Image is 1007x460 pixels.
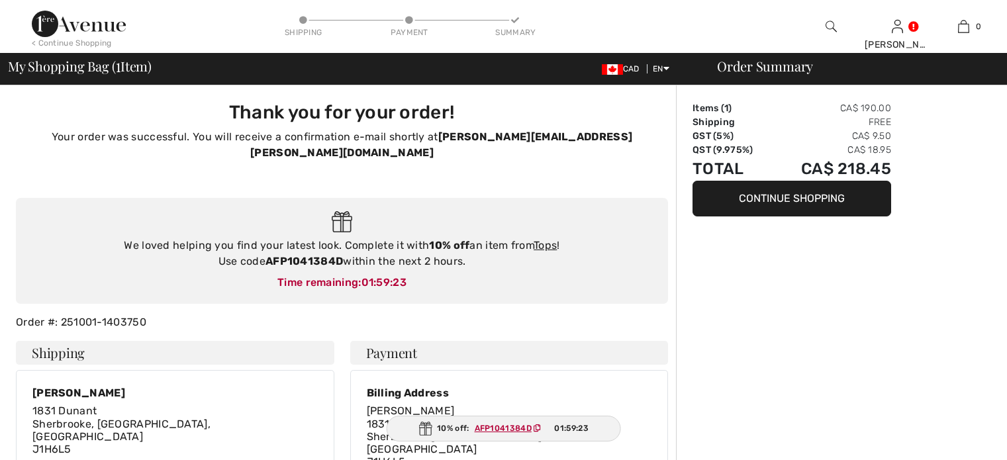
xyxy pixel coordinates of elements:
a: Sign In [892,20,903,32]
span: 1831 Dunant Sherbrooke, [GEOGRAPHIC_DATA], [GEOGRAPHIC_DATA] J1H6L5 [32,404,211,455]
td: CA$ 190.00 [773,101,891,115]
img: 1ère Avenue [32,11,126,37]
td: Total [693,157,773,181]
div: [PERSON_NAME] [865,38,930,52]
img: Canadian Dollar [602,64,623,75]
td: CA$ 9.50 [773,129,891,143]
div: < Continue Shopping [32,37,112,49]
span: 01:59:23 [554,422,588,434]
a: 0 [931,19,996,34]
td: QST (9.975%) [693,143,773,157]
td: CA$ 18.95 [773,143,891,157]
div: 10% off: [386,416,621,441]
strong: 10% off [429,239,469,252]
img: My Bag [958,19,969,34]
span: [PERSON_NAME] [367,404,455,417]
strong: AFP1041384D [265,255,343,267]
img: search the website [826,19,837,34]
a: Tops [534,239,557,252]
button: Continue Shopping [693,181,891,216]
span: EN [653,64,669,73]
img: Gift.svg [332,211,352,233]
td: CA$ 218.45 [773,157,891,181]
td: Shipping [693,115,773,129]
h4: Payment [350,341,669,365]
div: Shipping [283,26,323,38]
div: Payment [389,26,429,38]
div: Order #: 251001-1403750 [8,314,676,330]
div: We loved helping you find your latest look. Complete it with an item from ! Use code within the n... [29,238,655,269]
div: Order Summary [701,60,999,73]
span: 0 [976,21,981,32]
h3: Thank you for your order! [24,101,660,124]
span: 01:59:23 [361,276,407,289]
img: Gift.svg [418,422,432,436]
span: CAD [602,64,645,73]
strong: [PERSON_NAME][EMAIL_ADDRESS][PERSON_NAME][DOMAIN_NAME] [250,130,632,159]
div: Summary [495,26,535,38]
div: [PERSON_NAME] [32,387,318,399]
span: 1 [116,56,120,73]
h4: Shipping [16,341,334,365]
div: Billing Address [367,387,652,399]
span: 1 [724,103,728,114]
td: Items ( ) [693,101,773,115]
ins: AFP1041384D [475,424,532,433]
div: Time remaining: [29,275,655,291]
img: My Info [892,19,903,34]
span: My Shopping Bag ( Item) [8,60,152,73]
p: Your order was successful. You will receive a confirmation e-mail shortly at [24,129,660,161]
td: GST (5%) [693,129,773,143]
td: Free [773,115,891,129]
